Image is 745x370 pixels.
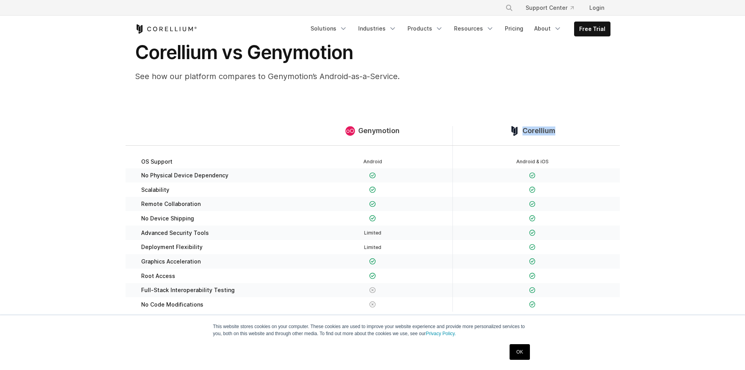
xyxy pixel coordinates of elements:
a: OK [510,344,530,360]
span: Graphics Acceleration [141,258,201,265]
a: Support Center [519,1,580,15]
img: Checkmark [369,172,376,179]
img: Checkmark [529,244,536,251]
span: Android [363,159,382,164]
span: Genymotion [358,126,400,135]
span: Advanced Security Tools [141,229,209,236]
a: Pricing [500,22,528,36]
a: Products [403,22,448,36]
img: Checkmark [529,258,536,265]
a: Login [583,1,610,15]
span: Limited [364,244,381,250]
span: Remote Collaboration [141,200,201,208]
img: Checkmark [369,201,376,208]
span: Android & iOS [516,159,549,164]
span: Scalability [141,186,169,193]
img: Checkmark [529,273,536,279]
p: This website stores cookies on your computer. These cookies are used to improve your website expe... [213,323,532,337]
h1: Corellium vs Genymotion [135,41,448,64]
span: No Code Modifications [141,301,203,308]
a: About [530,22,566,36]
a: Privacy Policy. [426,331,456,336]
div: Navigation Menu [306,22,610,36]
span: OS Support [141,158,172,165]
img: compare_genymotion--large [345,126,355,136]
img: Checkmark [529,229,536,236]
button: Search [502,1,516,15]
img: X [369,301,376,308]
img: Checkmark [529,201,536,208]
img: Checkmark [529,287,536,294]
a: Corellium Home [135,24,197,34]
img: X [369,287,376,294]
span: No Physical Device Dependency [141,172,228,179]
a: Free Trial [574,22,610,36]
p: See how our platform compares to Genymotion’s Android-as-a-Service. [135,70,448,82]
span: Deployment Flexibility [141,244,203,251]
a: Industries [354,22,401,36]
img: Checkmark [369,273,376,279]
img: Checkmark [369,258,376,265]
span: Corellium [522,126,555,135]
img: Checkmark [369,186,376,193]
img: Checkmark [529,186,536,193]
span: Root Access [141,273,175,280]
div: Navigation Menu [496,1,610,15]
a: Resources [449,22,499,36]
img: Checkmark [529,301,536,308]
span: No Device Shipping [141,215,194,222]
img: Checkmark [529,172,536,179]
span: Limited [364,230,381,236]
span: Full-Stack Interoperability Testing [141,287,235,294]
img: Checkmark [369,215,376,222]
a: Solutions [306,22,352,36]
img: Checkmark [529,215,536,222]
